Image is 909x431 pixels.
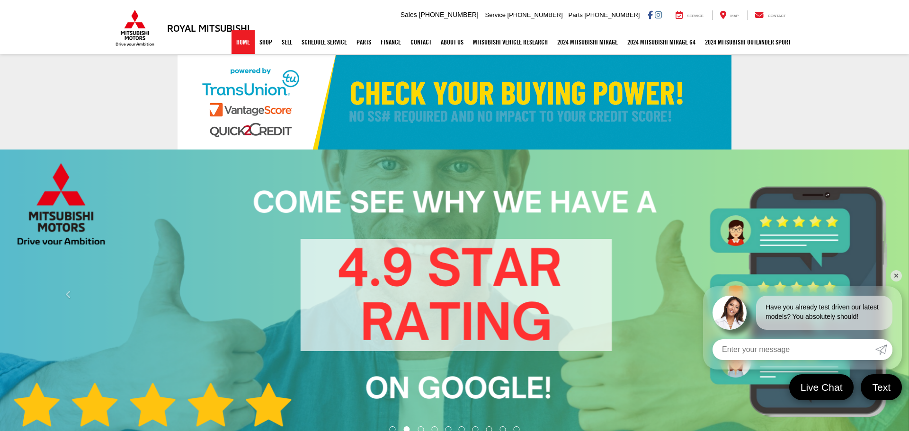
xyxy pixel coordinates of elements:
[796,381,847,394] span: Live Chat
[861,374,902,400] a: Text
[468,30,553,54] a: Mitsubishi Vehicle Research
[406,30,436,54] a: Contact
[713,339,875,360] input: Enter your message
[568,11,582,18] span: Parts
[485,11,506,18] span: Service
[756,296,892,330] div: Have you already test driven our latest models? You absolutely should!
[655,11,662,18] a: Instagram: Click to visit our Instagram page
[508,11,563,18] span: [PHONE_NUMBER]
[167,23,250,33] h3: Royal Mitsubishi
[648,11,653,18] a: Facebook: Click to visit our Facebook page
[401,11,417,18] span: Sales
[867,381,895,394] span: Text
[436,30,468,54] a: About Us
[376,30,406,54] a: Finance
[731,14,739,18] span: Map
[875,339,892,360] a: Submit
[713,10,746,20] a: Map
[232,30,255,54] a: Home
[584,11,640,18] span: [PHONE_NUMBER]
[773,168,909,422] button: Click to view next picture.
[623,30,700,54] a: 2024 Mitsubishi Mirage G4
[352,30,376,54] a: Parts: Opens in a new tab
[789,374,854,400] a: Live Chat
[713,296,747,330] img: Agent profile photo
[297,30,352,54] a: Schedule Service: Opens in a new tab
[255,30,277,54] a: Shop
[114,9,156,46] img: Mitsubishi
[178,55,731,150] img: Check Your Buying Power
[700,30,795,54] a: 2024 Mitsubishi Outlander SPORT
[277,30,297,54] a: Sell
[668,10,711,20] a: Service
[687,14,704,18] span: Service
[768,14,786,18] span: Contact
[419,11,479,18] span: [PHONE_NUMBER]
[553,30,623,54] a: 2024 Mitsubishi Mirage
[748,10,793,20] a: Contact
